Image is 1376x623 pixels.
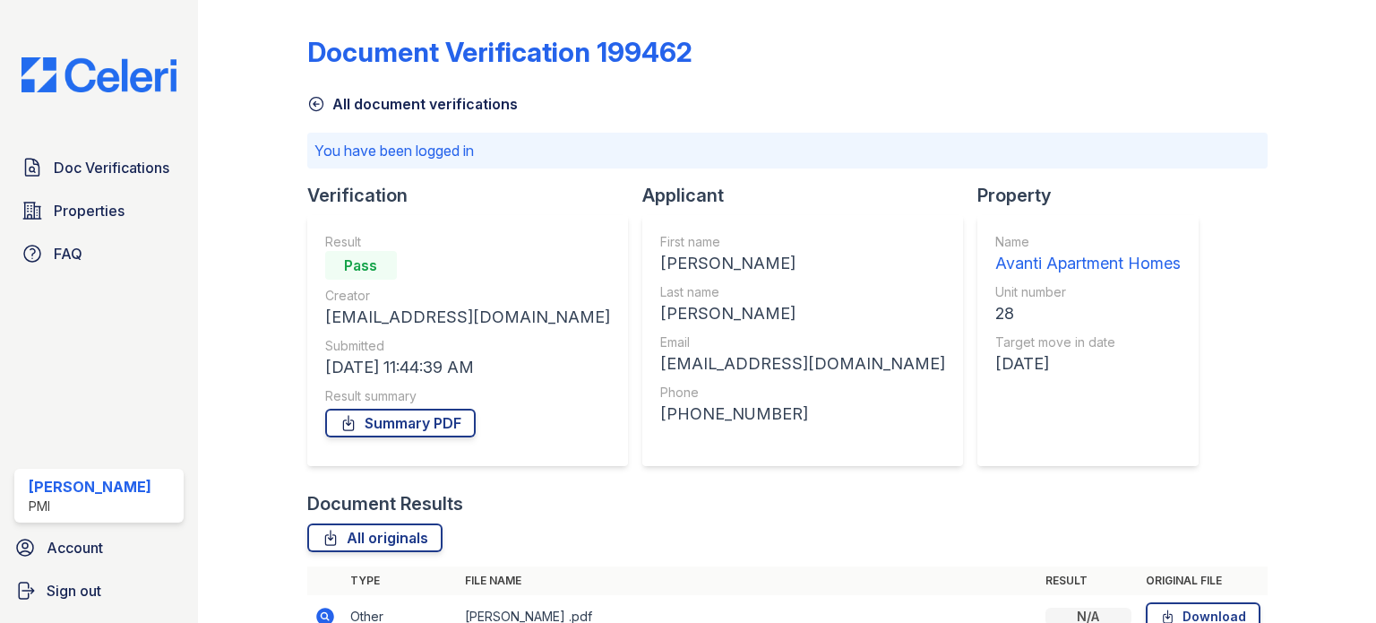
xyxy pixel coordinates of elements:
[660,301,945,326] div: [PERSON_NAME]
[660,233,945,251] div: First name
[307,183,642,208] div: Verification
[325,409,476,437] a: Summary PDF
[995,351,1181,376] div: [DATE]
[307,523,443,552] a: All originals
[14,150,184,186] a: Doc Verifications
[995,233,1181,251] div: Name
[1139,567,1268,595] th: Original file
[14,193,184,229] a: Properties
[307,36,692,68] div: Document Verification 199462
[343,567,458,595] th: Type
[660,402,945,427] div: [PHONE_NUMBER]
[660,351,945,376] div: [EMAIL_ADDRESS][DOMAIN_NAME]
[325,387,610,405] div: Result summary
[995,333,1181,351] div: Target move in date
[325,305,610,330] div: [EMAIL_ADDRESS][DOMAIN_NAME]
[307,491,463,516] div: Document Results
[660,283,945,301] div: Last name
[995,233,1181,276] a: Name Avanti Apartment Homes
[458,567,1038,595] th: File name
[14,236,184,272] a: FAQ
[995,283,1181,301] div: Unit number
[47,537,103,558] span: Account
[29,498,151,515] div: PMI
[325,287,610,305] div: Creator
[54,157,169,178] span: Doc Verifications
[977,183,1213,208] div: Property
[325,251,397,280] div: Pass
[325,355,610,380] div: [DATE] 11:44:39 AM
[7,573,191,609] a: Sign out
[660,333,945,351] div: Email
[314,140,1260,161] p: You have been logged in
[325,337,610,355] div: Submitted
[995,301,1181,326] div: 28
[7,530,191,566] a: Account
[325,233,610,251] div: Result
[7,57,191,92] img: CE_Logo_Blue-a8612792a0a2168367f1c8372b55b34899dd931a85d93a1a3d3e32e68fde9ad4.png
[47,580,101,601] span: Sign out
[660,384,945,402] div: Phone
[660,251,945,276] div: [PERSON_NAME]
[54,200,125,221] span: Properties
[29,476,151,498] div: [PERSON_NAME]
[642,183,977,208] div: Applicant
[54,243,82,264] span: FAQ
[1038,567,1139,595] th: Result
[307,93,518,115] a: All document verifications
[995,251,1181,276] div: Avanti Apartment Homes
